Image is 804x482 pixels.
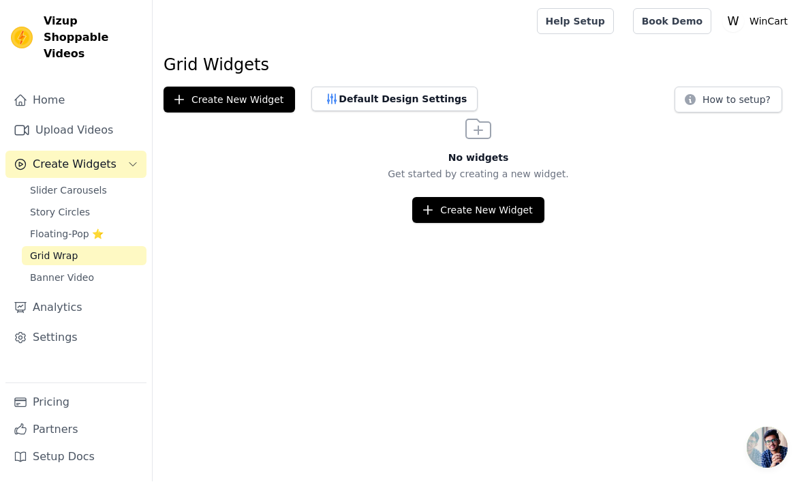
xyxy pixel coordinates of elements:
[722,10,793,34] button: W WinCart
[30,206,90,220] span: Story Circles
[5,417,146,444] a: Partners
[22,247,146,266] a: Grid Wrap
[5,444,146,471] a: Setup Docs
[537,9,614,35] a: Help Setup
[44,14,141,63] span: Vizup Shoppable Videos
[22,181,146,200] a: Slider Carousels
[30,271,94,285] span: Banner Video
[11,27,33,49] img: Vizup
[675,87,782,113] button: How to setup?
[5,87,146,115] a: Home
[164,87,295,113] button: Create New Widget
[412,198,544,224] button: Create New Widget
[5,389,146,417] a: Pricing
[30,228,104,241] span: Floating-Pop ⭐
[153,151,804,165] h3: No widgets
[747,427,788,468] a: Open chat
[164,55,793,76] h1: Grid Widgets
[675,97,782,110] a: How to setup?
[30,184,107,198] span: Slider Carousels
[22,203,146,222] a: Story Circles
[30,250,78,263] span: Grid Wrap
[311,87,478,112] button: Default Design Settings
[153,168,804,181] p: Get started by creating a new widget.
[5,325,146,352] a: Settings
[633,9,711,35] a: Book Demo
[5,117,146,145] a: Upload Videos
[33,157,117,173] span: Create Widgets
[5,151,146,179] button: Create Widgets
[5,295,146,322] a: Analytics
[744,10,793,34] p: WinCart
[22,269,146,288] a: Banner Video
[728,15,739,29] text: W
[22,225,146,244] a: Floating-Pop ⭐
